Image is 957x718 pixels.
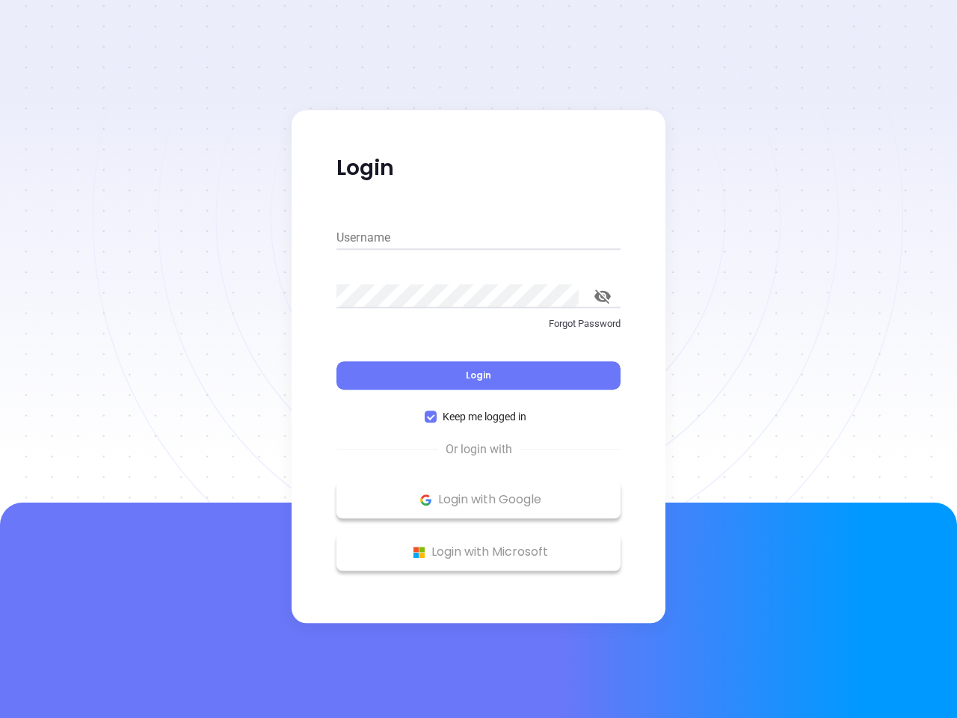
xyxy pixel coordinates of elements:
button: toggle password visibility [585,278,621,314]
span: Login [466,369,491,381]
img: Microsoft Logo [410,543,428,562]
p: Login with Microsoft [344,541,613,563]
p: Login [336,155,621,182]
img: Google Logo [416,491,435,509]
a: Forgot Password [336,316,621,343]
button: Google Logo Login with Google [336,481,621,518]
p: Login with Google [344,488,613,511]
p: Forgot Password [336,316,621,331]
span: Or login with [438,441,520,458]
button: Login [336,361,621,390]
span: Keep me logged in [437,408,532,425]
button: Microsoft Logo Login with Microsoft [336,533,621,571]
